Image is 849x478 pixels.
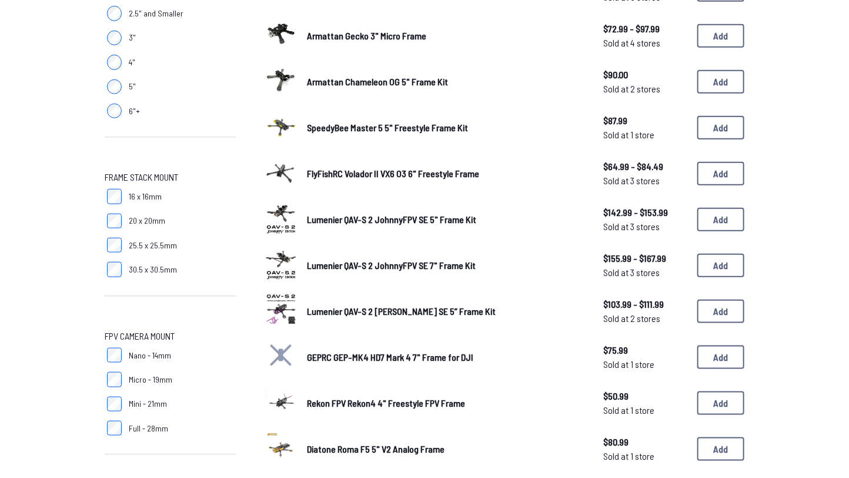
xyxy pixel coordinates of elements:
span: Sold at 4 stores [603,36,688,50]
span: Frame Stack Mount [105,170,178,184]
span: FlyFishRC Volador II VX6 O3 6" Freestyle Frame [307,168,479,179]
span: Sold at 3 stores [603,220,688,234]
button: Add [697,300,744,323]
input: 3" [107,31,122,45]
button: Add [697,254,744,277]
img: image [265,155,298,188]
img: image [265,18,298,51]
a: SpeedyBee Master 5 5" Freestyle Frame Kit [307,121,584,135]
span: $155.99 - $167.99 [603,251,688,265]
input: 4" [107,55,122,69]
span: Sold at 1 store [603,403,688,417]
a: image [265,385,298,421]
span: Sold at 1 store [603,128,688,142]
button: Add [697,162,744,185]
input: Micro - 19mm [107,372,122,387]
span: $103.99 - $111.99 [603,297,688,311]
a: image [265,201,298,238]
img: image [265,109,298,142]
span: 16 x 16mm [129,191,162,203]
a: Lumenier QAV-S 2 [PERSON_NAME] SE 5” Frame Kit [307,304,584,318]
span: $90.00 [603,68,688,82]
span: $64.99 - $84.49 [603,160,688,174]
span: 4" [129,57,135,68]
a: image [265,431,298,467]
span: 25.5 x 25.5mm [129,240,177,251]
span: 2.5" and Smaller [129,8,183,19]
input: Mini - 21mm [107,397,122,411]
img: image [265,293,298,326]
img: image [265,247,298,280]
a: image [265,64,298,100]
img: image [265,431,298,464]
a: image [265,155,298,192]
button: Add [697,116,744,140]
button: Add [697,208,744,231]
input: Full - 28mm [107,421,122,436]
span: GEPRC GEP-MK4 HD7 Mark 4 7" Frame for DJI [307,351,473,363]
a: image [265,247,298,284]
input: Nano - 14mm [107,348,122,363]
a: Armattan Gecko 3" Micro Frame [307,29,584,43]
span: Lumenier QAV-S 2 [PERSON_NAME] SE 5” Frame Kit [307,306,496,317]
span: $142.99 - $153.99 [603,205,688,220]
span: $87.99 [603,114,688,128]
span: Armattan Chameleon OG 5" Frame Kit [307,76,448,87]
input: 30.5 x 30.5mm [107,262,122,277]
span: Sold at 2 stores [603,82,688,96]
input: 25.5 x 25.5mm [107,238,122,253]
a: image [265,109,298,146]
a: FlyFishRC Volador II VX6 O3 6" Freestyle Frame [307,167,584,181]
input: 16 x 16mm [107,189,122,204]
span: SpeedyBee Master 5 5" Freestyle Frame Kit [307,122,468,133]
span: $72.99 - $97.99 [603,22,688,36]
span: Nano - 14mm [129,350,171,361]
img: image [265,201,298,234]
span: $80.99 [603,435,688,449]
span: Lumenier QAV-S 2 JohnnyFPV SE 5" Frame Kit [307,214,476,225]
span: Mini - 21mm [129,398,167,410]
span: 6"+ [129,105,140,117]
img: image [265,64,298,97]
span: 20 x 20mm [129,215,165,227]
a: Lumenier QAV-S 2 JohnnyFPV SE 5" Frame Kit [307,213,584,227]
span: $75.99 [603,343,688,357]
span: Sold at 3 stores [603,174,688,188]
button: Add [697,391,744,415]
span: Sold at 3 stores [603,265,688,280]
img: image [265,385,298,418]
input: 20 x 20mm [107,214,122,228]
input: 2.5" and Smaller [107,6,122,21]
span: Diatone Roma F5 5" V2 Analog Frame [307,443,444,454]
a: image [265,18,298,54]
button: Add [697,346,744,369]
span: $50.99 [603,389,688,403]
input: 5" [107,79,122,94]
a: image [265,293,298,330]
span: Armattan Gecko 3" Micro Frame [307,30,426,41]
span: Sold at 1 store [603,449,688,463]
span: FPV Camera Mount [105,329,175,343]
span: Lumenier QAV-S 2 JohnnyFPV SE 7" Frame Kit [307,260,476,271]
button: Add [697,24,744,48]
span: Full - 28mm [129,423,168,434]
span: Sold at 2 stores [603,311,688,326]
span: Sold at 1 store [603,357,688,371]
button: Add [697,70,744,94]
span: 30.5 x 30.5mm [129,264,177,275]
a: Armattan Chameleon OG 5" Frame Kit [307,75,584,89]
a: GEPRC GEP-MK4 HD7 Mark 4 7" Frame for DJI [307,350,584,364]
input: 6"+ [107,104,122,118]
a: Rekon FPV Rekon4 4" Freestyle FPV Frame [307,396,584,410]
span: Micro - 19mm [129,374,172,386]
span: 5" [129,81,136,92]
a: Lumenier QAV-S 2 JohnnyFPV SE 7" Frame Kit [307,258,584,273]
span: Rekon FPV Rekon4 4" Freestyle FPV Frame [307,397,465,409]
span: 3" [129,32,136,44]
button: Add [697,437,744,461]
a: Diatone Roma F5 5" V2 Analog Frame [307,442,584,456]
